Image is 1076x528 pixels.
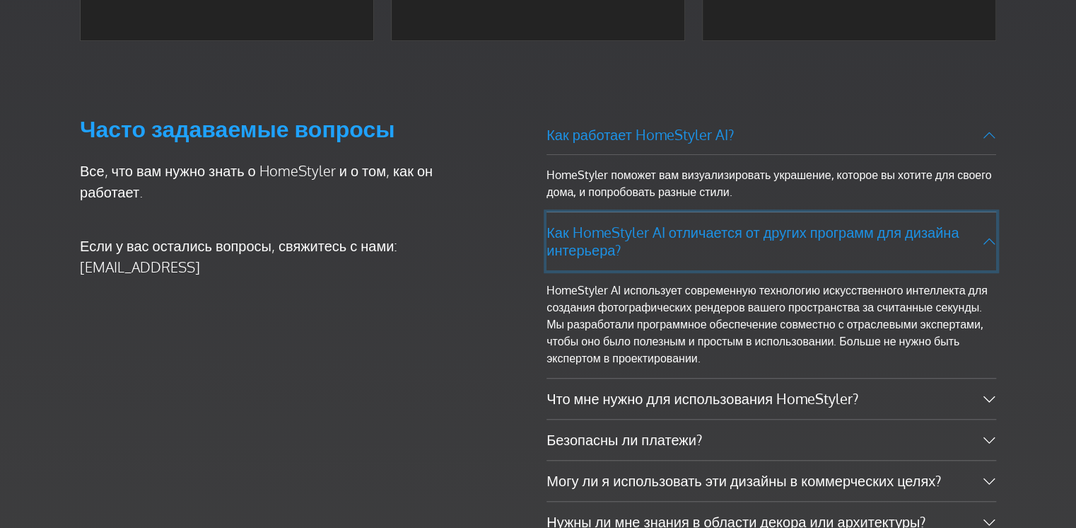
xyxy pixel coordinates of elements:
h3: Часто задаваемые вопросы [80,115,452,143]
div: HomeStyler поможет вам визуализировать украшение, которое вы хотите для своего дома, и попробоват... [546,155,996,212]
button: Безопасны ли платежи? [546,420,996,460]
button: Что мне нужно для использования HomeStyler? [546,379,996,419]
button: Как HomeStyler AI отличается от других программ для дизайна интерьера? [546,212,996,270]
button: Как работает HomeStyler AI? [546,115,996,155]
div: HomeStyler AI использует современную технологию искусственного интеллекта для создания фотографич... [546,270,996,378]
p: Если у вас остались вопросы, свяжитесь с нами: [EMAIL_ADDRESS] [80,235,452,277]
p: Все, что вам нужно знать о HomeStyler и о том, как он работает. [80,160,452,202]
button: Могу ли я использовать эти дизайны в коммерческих целях? [546,461,996,501]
